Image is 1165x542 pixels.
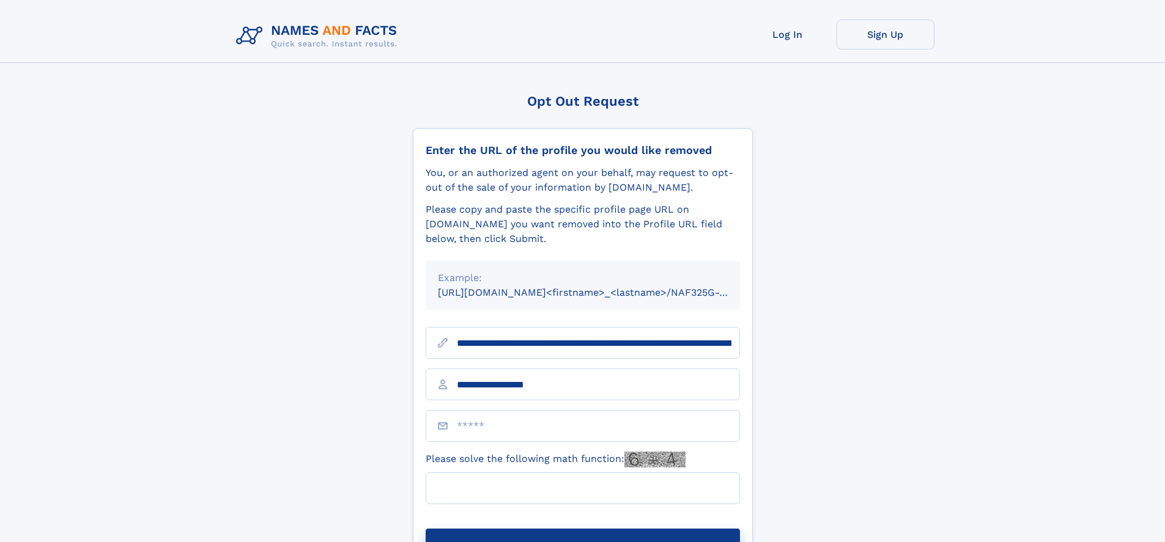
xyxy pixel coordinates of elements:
[438,271,728,285] div: Example:
[426,202,740,246] div: Please copy and paste the specific profile page URL on [DOMAIN_NAME] you want removed into the Pr...
[426,452,686,467] label: Please solve the following math function:
[426,166,740,195] div: You, or an authorized agent on your behalf, may request to opt-out of the sale of your informatio...
[837,20,934,49] a: Sign Up
[739,20,837,49] a: Log In
[413,93,753,109] div: Opt Out Request
[438,287,763,298] small: [URL][DOMAIN_NAME]<firstname>_<lastname>/NAF325G-xxxxxxxx
[426,144,740,157] div: Enter the URL of the profile you would like removed
[231,20,407,53] img: Logo Names and Facts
